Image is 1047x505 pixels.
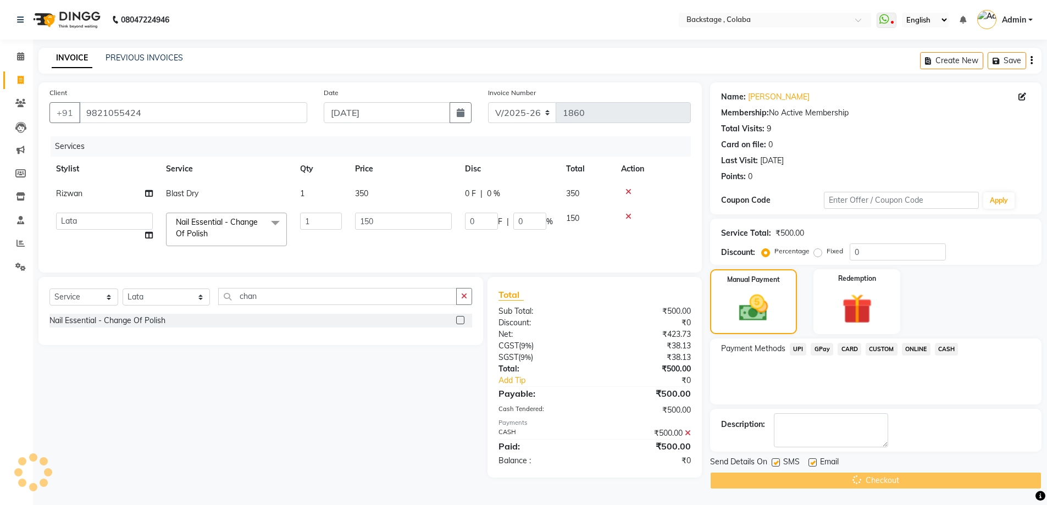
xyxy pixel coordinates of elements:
[348,157,458,181] th: Price
[498,352,518,362] span: SGST
[49,88,67,98] label: Client
[748,171,752,182] div: 0
[566,188,579,198] span: 350
[595,387,699,400] div: ₹500.00
[612,375,699,386] div: ₹0
[121,4,169,35] b: 08047224946
[28,4,103,35] img: logo
[1002,14,1026,26] span: Admin
[721,171,746,182] div: Points:
[838,343,861,356] span: CARD
[721,227,771,239] div: Service Total:
[490,440,595,453] div: Paid:
[490,428,595,439] div: CASH
[721,155,758,167] div: Last Visit:
[595,352,699,363] div: ₹38.13
[721,139,766,151] div: Card on file:
[827,246,843,256] label: Fixed
[166,188,198,198] span: Blast Dry
[49,102,80,123] button: +91
[721,195,824,206] div: Coupon Code
[790,343,807,356] span: UPI
[51,136,699,157] div: Services
[488,88,536,98] label: Invoice Number
[293,157,348,181] th: Qty
[208,229,213,238] a: x
[866,343,898,356] span: CUSTOM
[595,404,699,416] div: ₹500.00
[520,353,531,362] span: 9%
[595,317,699,329] div: ₹0
[721,107,769,119] div: Membership:
[977,10,996,29] img: Admin
[324,88,339,98] label: Date
[595,428,699,439] div: ₹500.00
[768,139,773,151] div: 0
[56,188,82,198] span: Rizwan
[774,246,810,256] label: Percentage
[710,456,767,470] span: Send Details On
[490,363,595,375] div: Total:
[595,340,699,352] div: ₹38.13
[833,290,882,328] img: _gift.svg
[159,157,293,181] th: Service
[721,343,785,354] span: Payment Methods
[300,188,304,198] span: 1
[490,404,595,416] div: Cash Tendered:
[727,275,780,285] label: Manual Payment
[748,91,810,103] a: [PERSON_NAME]
[498,341,519,351] span: CGST
[490,352,595,363] div: ( )
[498,418,690,428] div: Payments
[458,157,559,181] th: Disc
[355,188,368,198] span: 350
[498,289,524,301] span: Total
[49,157,159,181] th: Stylist
[760,155,784,167] div: [DATE]
[490,317,595,329] div: Discount:
[824,192,979,209] input: Enter Offer / Coupon Code
[498,216,502,227] span: F
[721,123,765,135] div: Total Visits:
[52,48,92,68] a: INVOICE
[775,227,804,239] div: ₹500.00
[595,455,699,467] div: ₹0
[559,157,614,181] th: Total
[838,274,876,284] label: Redemption
[490,455,595,467] div: Balance :
[487,188,500,199] span: 0 %
[490,387,595,400] div: Payable:
[106,53,183,63] a: PREVIOUS INVOICES
[480,188,483,199] span: |
[465,188,476,199] span: 0 F
[721,419,765,430] div: Description:
[490,329,595,340] div: Net:
[721,107,1031,119] div: No Active Membership
[176,217,258,238] span: Nail Essential - Change Of Polish
[79,102,307,123] input: Search by Name/Mobile/Email/Code
[730,291,777,325] img: _cash.svg
[614,157,691,181] th: Action
[521,341,531,350] span: 9%
[595,363,699,375] div: ₹500.00
[767,123,771,135] div: 9
[783,456,800,470] span: SMS
[49,315,165,326] div: Nail Essential - Change Of Polish
[988,52,1026,69] button: Save
[935,343,959,356] span: CASH
[983,192,1015,209] button: Apply
[721,91,746,103] div: Name:
[811,343,833,356] span: GPay
[902,343,930,356] span: ONLINE
[595,440,699,453] div: ₹500.00
[721,247,755,258] div: Discount:
[490,375,612,386] a: Add Tip
[490,306,595,317] div: Sub Total:
[920,52,983,69] button: Create New
[820,456,839,470] span: Email
[595,329,699,340] div: ₹423.73
[546,216,553,227] span: %
[490,340,595,352] div: ( )
[218,288,457,305] input: Search or Scan
[566,213,579,223] span: 150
